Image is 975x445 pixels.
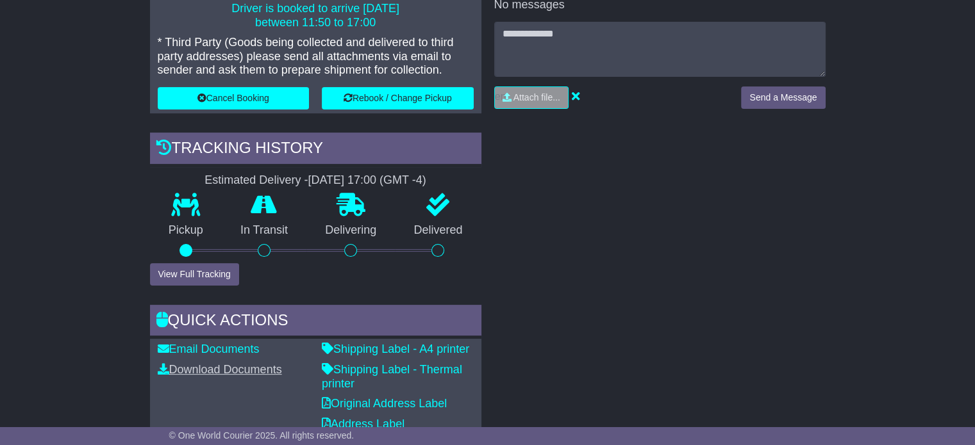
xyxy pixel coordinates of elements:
[222,223,306,238] p: In Transit
[150,133,481,167] div: Tracking history
[158,363,282,376] a: Download Documents
[150,305,481,339] div: Quick Actions
[150,174,481,188] div: Estimated Delivery -
[158,36,474,77] p: * Third Party (Goods being collected and delivered to third party addresses) please send all atta...
[322,87,474,109] button: Rebook / Change Pickup
[169,430,354,441] span: © One World Courier 2025. All rights reserved.
[322,343,469,355] a: Shipping Label - A4 printer
[308,174,426,188] div: [DATE] 17:00 (GMT -4)
[741,86,825,109] button: Send a Message
[322,397,447,410] a: Original Address Label
[158,2,474,29] p: Driver is booked to arrive [DATE] between 11:50 to 17:00
[322,363,462,390] a: Shipping Label - Thermal printer
[150,223,222,238] p: Pickup
[158,87,310,109] button: Cancel Booking
[395,223,481,238] p: Delivered
[158,343,260,355] a: Email Documents
[150,263,239,286] button: View Full Tracking
[306,223,395,238] p: Delivering
[322,417,404,430] a: Address Label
